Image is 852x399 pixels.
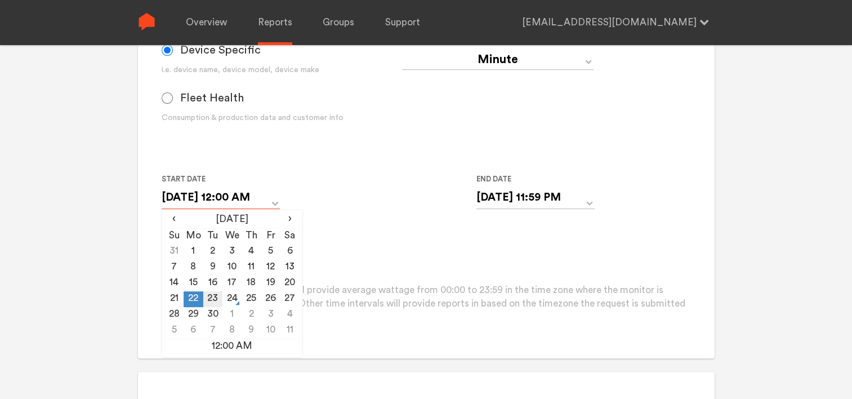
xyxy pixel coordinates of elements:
td: 8 [222,323,242,339]
td: 24 [222,291,242,307]
td: 18 [242,276,261,291]
th: Fr [261,228,280,244]
td: 20 [280,276,300,291]
td: 26 [261,291,280,307]
td: 1 [184,244,203,260]
td: 15 [184,276,203,291]
td: 8 [184,260,203,276]
input: Device Specific [162,45,173,56]
span: ‹ [164,212,184,226]
td: 11 [242,260,261,276]
td: 12 [261,260,280,276]
p: Please note that daily reports will provide average wattage from 00:00 to 23:59 in the time zone ... [162,283,690,325]
td: 7 [203,323,222,339]
th: Tu [203,228,222,244]
td: 21 [164,291,184,307]
td: 4 [242,244,261,260]
td: 12:00 AM [164,339,300,354]
th: We [222,228,242,244]
td: 4 [280,307,300,323]
td: 28 [164,307,184,323]
td: 23 [203,291,222,307]
td: 5 [261,244,280,260]
td: 25 [242,291,261,307]
td: 6 [280,244,300,260]
td: 6 [184,323,203,339]
span: Fleet Health [180,91,244,105]
td: 7 [164,260,184,276]
label: Start Date [162,172,271,186]
td: 31 [164,244,184,260]
td: 2 [203,244,222,260]
td: 9 [203,260,222,276]
td: 19 [261,276,280,291]
td: 3 [261,307,280,323]
td: 3 [222,244,242,260]
td: 11 [280,323,300,339]
td: 10 [261,323,280,339]
span: Device Specific [180,43,261,57]
td: 14 [164,276,184,291]
div: i.e. device name, device model, device make [162,64,402,76]
td: 9 [242,323,261,339]
td: 29 [184,307,203,323]
img: Sense Logo [138,13,155,30]
td: 2 [242,307,261,323]
th: [DATE] [184,212,280,228]
td: 13 [280,260,300,276]
th: Sa [280,228,300,244]
td: 17 [222,276,242,291]
label: End Date [476,172,586,186]
th: Th [242,228,261,244]
td: 30 [203,307,222,323]
td: 5 [164,323,184,339]
td: 27 [280,291,300,307]
input: Fleet Health [162,92,173,104]
td: 16 [203,276,222,291]
span: › [280,212,300,226]
th: Su [164,228,184,244]
div: Consumption & production data and customer info [162,112,402,124]
td: 22 [184,291,203,307]
td: 1 [222,307,242,323]
td: 10 [222,260,242,276]
th: Mo [184,228,203,244]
